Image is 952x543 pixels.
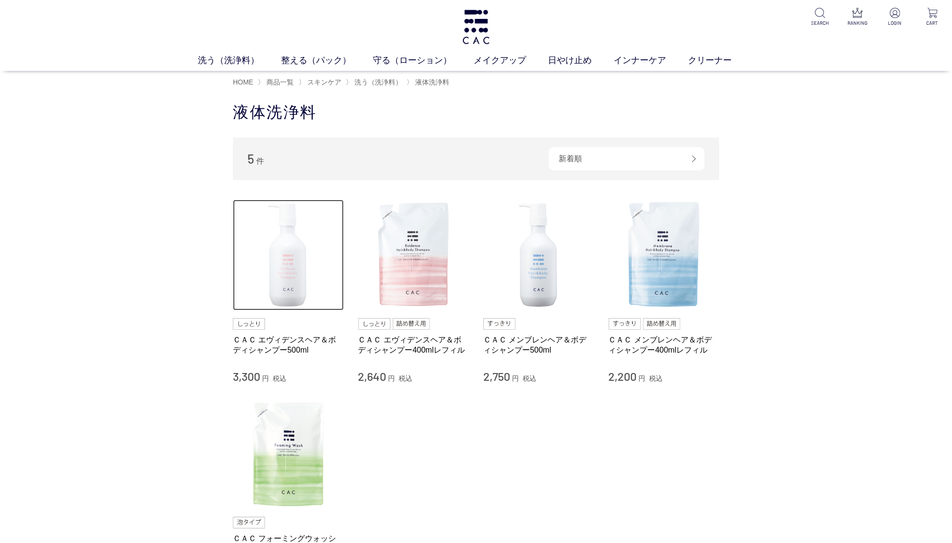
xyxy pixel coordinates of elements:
img: ＣＡＣ エヴィデンスヘア＆ボディシャンプー500ml [233,200,344,310]
span: 円 [638,374,645,382]
a: メイクアップ [474,54,548,67]
a: ＣＡＣ エヴィデンスヘア＆ボディシャンプー500ml [233,335,344,356]
img: しっとり [358,318,390,330]
img: すっきり [609,318,641,330]
p: RANKING [846,19,869,27]
a: 洗う（洗浄料） [198,54,282,67]
a: 整える（パック） [282,54,373,67]
img: ＣＡＣ メンブレンヘア＆ボディシャンプー500ml [483,200,594,310]
img: すっきり [483,318,515,330]
img: 詰め替え用 [393,318,430,330]
span: 円 [512,374,519,382]
span: 件 [256,157,264,165]
p: CART [920,19,944,27]
span: 税込 [649,374,663,382]
img: ＣＡＣ フォーミングウォッシュ400mlレフィル [233,398,344,509]
a: クリーナー [688,54,754,67]
img: ＣＡＣ エヴィデンスヘア＆ボディシャンプー400mlレフィル [358,200,469,310]
a: 洗う（洗浄料） [353,78,402,86]
li: 〉 [406,78,452,87]
span: 3,300 [233,369,260,383]
span: 商品一覧 [266,78,294,86]
span: 2,750 [483,369,510,383]
span: 2,200 [609,369,637,383]
a: インナーケア [614,54,688,67]
a: SEARCH [808,8,832,27]
span: 円 [262,374,269,382]
img: しっとり [233,318,265,330]
img: logo [461,10,492,44]
span: 液体洗浄料 [415,78,449,86]
span: 洗う（洗浄料） [354,78,402,86]
a: HOME [233,78,253,86]
span: 2,640 [358,369,387,383]
img: 詰め替え用 [643,318,681,330]
a: RANKING [846,8,869,27]
h1: 液体洗浄料 [233,102,719,123]
img: 泡タイプ [233,517,265,528]
a: 日やけ止め [548,54,614,67]
a: ＣＡＣ メンブレンヘア＆ボディシャンプー400mlレフィル [609,335,720,356]
p: LOGIN [883,19,907,27]
span: スキンケア [307,78,341,86]
a: スキンケア [305,78,341,86]
a: ＣＡＣ エヴィデンスヘア＆ボディシャンプー400mlレフィル [358,335,469,356]
a: 液体洗浄料 [413,78,449,86]
img: ＣＡＣ メンブレンヘア＆ボディシャンプー400mlレフィル [609,200,720,310]
span: 税込 [273,374,286,382]
div: 新着順 [549,147,705,170]
a: 商品一覧 [264,78,294,86]
a: LOGIN [883,8,907,27]
span: 円 [388,374,395,382]
li: 〉 [346,78,405,87]
a: 守る（ローション） [373,54,474,67]
span: 税込 [523,374,536,382]
a: ＣＡＣ メンブレンヘア＆ボディシャンプー500ml [483,335,594,356]
a: CART [920,8,944,27]
span: 5 [247,151,254,166]
p: SEARCH [808,19,832,27]
li: 〉 [299,78,344,87]
span: 税込 [399,374,412,382]
li: 〉 [258,78,296,87]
